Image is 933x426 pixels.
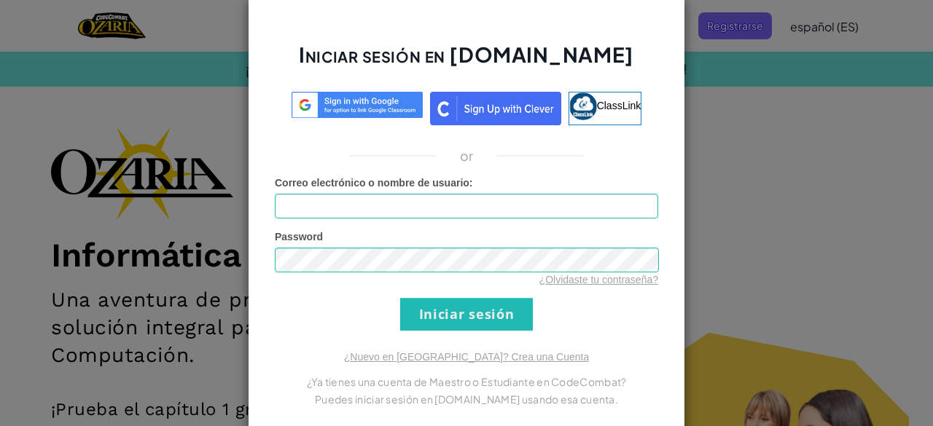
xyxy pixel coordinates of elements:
span: Correo electrónico o nombre de usuario [275,177,469,189]
input: Iniciar sesión [400,298,533,331]
h2: Iniciar sesión en [DOMAIN_NAME] [275,41,658,83]
img: log-in-google-sso.svg [292,92,423,119]
span: Password [275,231,323,242]
p: or [460,147,474,165]
label: : [275,175,473,190]
img: classlink-logo-small.png [569,92,597,120]
p: ¿Ya tienes una cuenta de Maestro o Estudiante en CodeCombat? [275,373,658,390]
a: ¿Nuevo en [GEOGRAPHIC_DATA]? Crea una Cuenta [344,351,589,363]
span: ClassLink [597,99,641,111]
img: clever_sso_button@2x.png [430,92,561,125]
p: Puedes iniciar sesión en [DOMAIN_NAME] usando esa cuenta. [275,390,658,408]
a: ¿Olvidaste tu contraseña? [539,274,658,285]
